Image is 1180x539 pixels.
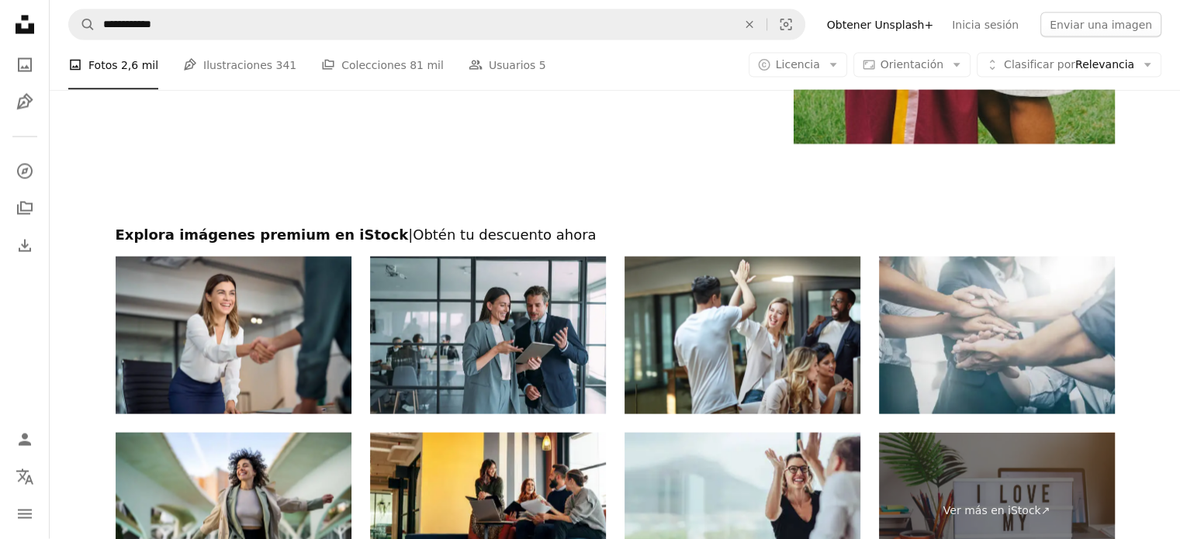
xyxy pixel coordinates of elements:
[69,10,95,40] button: Buscar en Unsplash
[853,53,971,78] button: Orientación
[9,499,40,530] button: Menú
[321,40,444,90] a: Colecciones 81 mil
[1040,12,1161,37] button: Enviar una imagen
[1004,58,1075,71] span: Clasificar por
[732,10,766,40] button: Borrar
[9,461,40,492] button: Idioma
[539,57,546,74] span: 5
[9,156,40,187] a: Explorar
[818,12,943,37] a: Obtener Unsplash+
[410,57,444,74] span: 81 mil
[9,9,40,43] a: Inicio — Unsplash
[469,40,546,90] a: Usuarios 5
[1004,57,1134,73] span: Relevancia
[68,9,805,40] form: Encuentra imágenes en todo el sitio
[183,40,296,90] a: Ilustraciones 341
[116,257,351,414] img: Feliz gerente de mediana edad que saluda al cliente con un apretón de manos en la oficina.
[408,226,596,243] span: | Obtén tu descuento ahora
[275,57,296,74] span: 341
[881,58,943,71] span: Orientación
[625,257,860,414] img: ¡Lo hemos hecho otra vez!
[370,257,606,414] img: Gente de negocios en la oficina.
[9,87,40,118] a: Ilustraciones
[879,257,1115,414] img: Pila de manos. Concepto de unidad y trabajo en equipo.
[749,53,847,78] button: Licencia
[943,12,1028,37] a: Inicia sesión
[767,10,805,40] button: Búsqueda visual
[9,424,40,455] a: Iniciar sesión / Registrarse
[9,230,40,261] a: Historial de descargas
[116,226,1115,244] h2: Explora imágenes premium en iStock
[977,53,1161,78] button: Clasificar porRelevancia
[9,193,40,224] a: Colecciones
[776,58,820,71] span: Licencia
[9,50,40,81] a: Fotos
